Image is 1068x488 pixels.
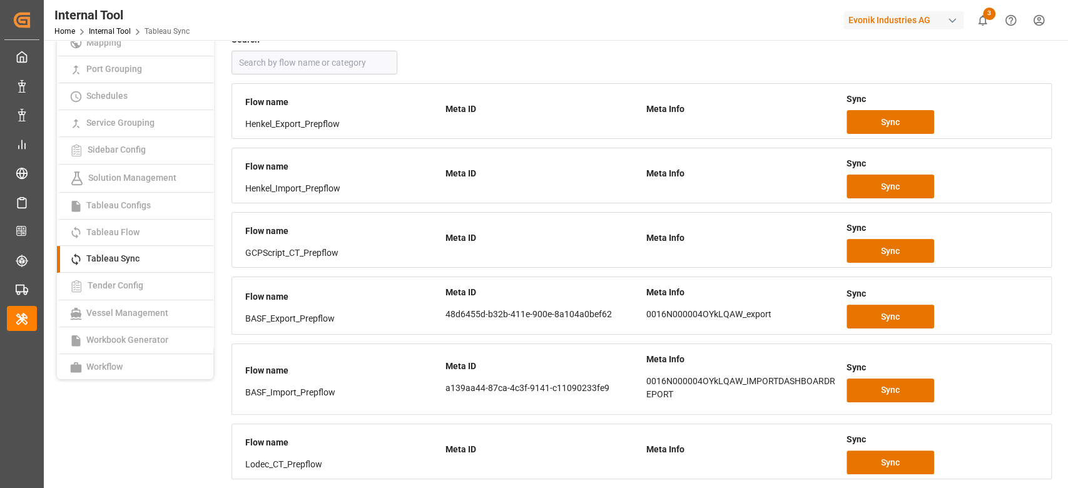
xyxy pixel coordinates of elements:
div: Sync [847,88,1038,110]
span: Mapping [83,38,125,48]
button: Sync [847,239,934,263]
div: Flow name [245,360,437,382]
a: Tableau Configs [57,193,213,220]
span: Tender Config [84,280,147,290]
a: Tender Config [57,273,213,300]
div: Meta Info [646,282,838,303]
div: Lodec_CT_Prepflow [245,458,437,471]
a: Home [54,27,75,36]
div: Meta ID [445,355,637,377]
a: Workflow [57,354,213,380]
p: a139aa44-87ca-4c3f-9141-c11090233fe9 [445,382,637,395]
span: 3 [983,8,995,20]
div: Sync [847,357,1038,379]
span: Sync [881,180,900,193]
div: Evonik Industries AG [843,11,964,29]
button: Sync [847,175,934,198]
div: Meta ID [445,439,637,460]
a: Vessel Management [57,300,213,327]
div: Henkel_Import_Prepflow [245,182,437,195]
div: Flow name [245,432,437,454]
div: Meta Info [646,227,838,249]
div: Flow name [245,91,437,113]
div: GCPScript_CT_Prepflow [245,247,437,260]
button: Sync [847,305,934,328]
input: Search by flow name or category [231,51,397,74]
div: Meta Info [646,98,838,120]
a: Service Grouping [57,110,213,137]
a: Solution Management [57,165,213,193]
div: Meta Info [646,348,838,370]
span: Service Grouping [83,118,158,128]
span: Sidebar Config [84,145,150,155]
a: Internal Tool [89,27,131,36]
span: Port Grouping [83,64,146,74]
span: Sync [881,310,900,323]
div: Sync [847,217,1038,239]
p: 0016N000004OYkLQAW_export [646,308,838,321]
a: Sidebar Config [57,137,213,165]
a: Schedules [57,83,213,110]
div: Sync [847,429,1038,450]
div: Meta ID [445,98,637,120]
span: Sync [881,116,900,129]
p: 0016N000004OYkLQAW_IMPORTDASHBOARDREPORT [646,375,838,401]
span: Solution Management [84,172,180,182]
div: Flow name [245,220,437,242]
a: Mapping [57,30,213,57]
div: Meta ID [445,163,637,185]
span: Workflow [83,362,126,372]
span: Tableau Configs [83,200,155,210]
span: Workbook Generator [83,335,172,345]
span: Vessel Management [83,308,172,318]
div: Flow name [245,286,437,308]
div: Sync [847,153,1038,175]
span: Tableau Flow [83,227,143,237]
button: Sync [847,450,934,474]
div: Meta Info [646,163,838,185]
div: Flow name [245,156,437,178]
button: Sync [847,379,934,402]
a: Port Grouping [57,56,213,83]
div: Internal Tool [54,6,190,24]
button: Sync [847,110,934,134]
a: Tableau Sync [57,246,213,273]
button: show 3 new notifications [969,6,997,34]
div: Henkel_Export_Prepflow [245,118,437,131]
a: Workbook Generator [57,327,213,354]
span: Schedules [83,91,131,101]
div: Sync [847,283,1038,305]
div: Meta ID [445,282,637,303]
button: Help Center [997,6,1025,34]
div: BASF_Import_Prepflow [245,386,437,399]
span: Tableau Sync [83,253,143,263]
a: Tableau Flow [57,220,213,247]
div: Meta Info [646,439,838,460]
div: BASF_Export_Prepflow [245,312,437,325]
span: Sync [881,245,900,258]
span: Sync [881,384,900,397]
div: Meta ID [445,227,637,249]
button: Evonik Industries AG [843,8,969,32]
p: 48d6455d-b32b-411e-900e-8a104a0bef62 [445,308,637,321]
span: Sync [881,456,900,469]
